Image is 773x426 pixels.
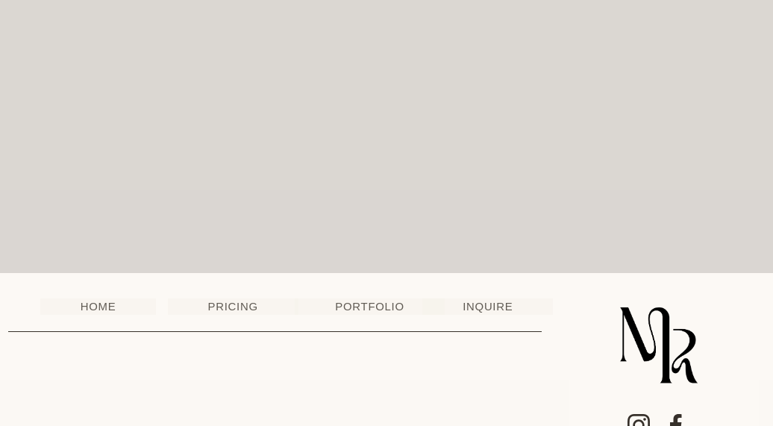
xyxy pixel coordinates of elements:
a: INQUIRE [422,298,553,315]
a: PORTFOLIO [295,298,444,315]
a: PRICING [168,298,298,315]
a: HOME [40,298,157,315]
